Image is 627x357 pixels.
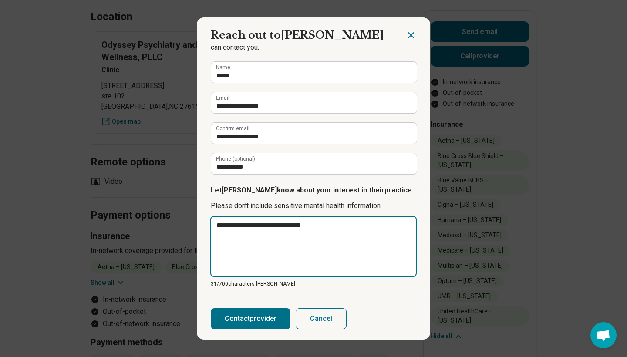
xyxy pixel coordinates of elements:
label: Confirm email [216,126,249,131]
label: Phone (optional) [216,156,255,162]
span: Reach out to [PERSON_NAME] [211,29,384,41]
button: Cancel [296,308,347,329]
p: Let [PERSON_NAME] know about your interest in their practice [211,185,416,195]
p: Please don’t include sensitive mental health information. [211,201,416,211]
p: 31/ 700 characters [PERSON_NAME] [211,280,416,288]
label: Email [216,95,229,101]
label: Name [216,65,230,70]
button: Contactprovider [211,308,290,329]
button: Close dialog [406,30,416,40]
